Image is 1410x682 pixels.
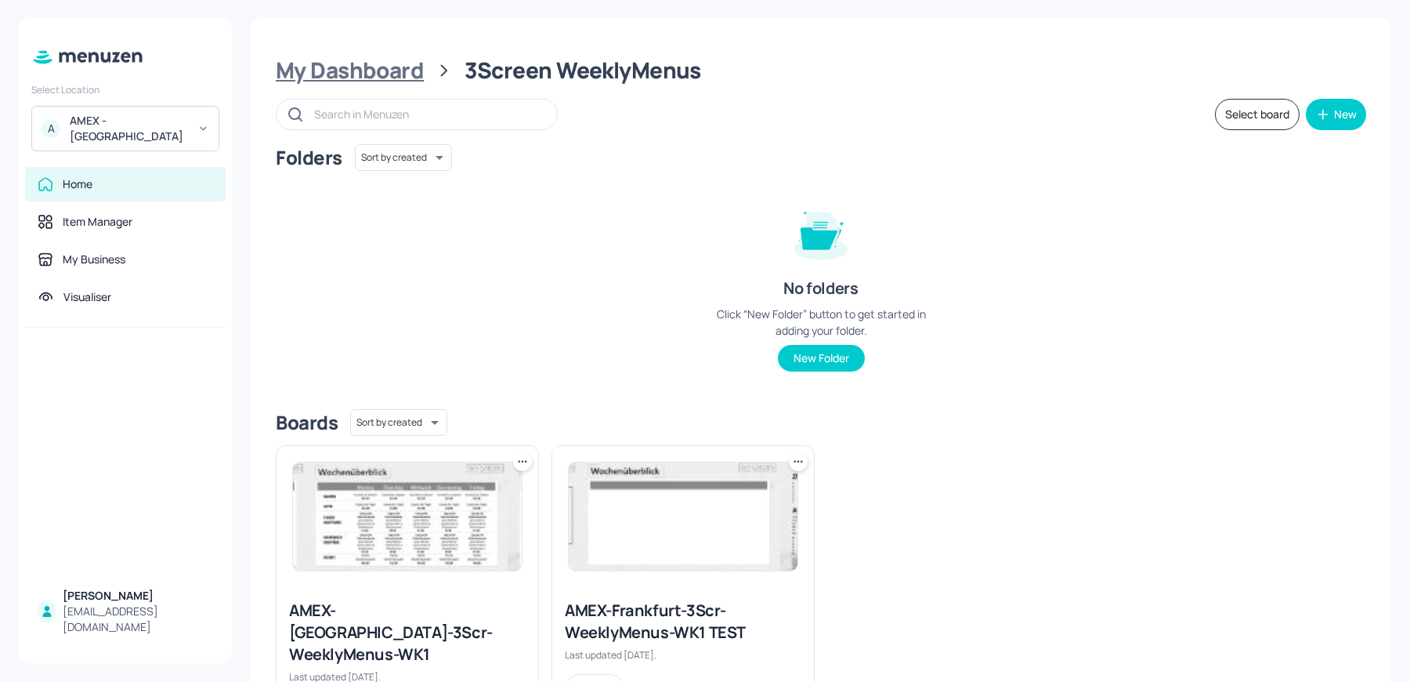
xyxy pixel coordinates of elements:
[782,193,860,271] img: folder-empty
[63,289,111,305] div: Visualiser
[465,56,701,85] div: 3Screen WeeklyMenus
[783,278,858,299] div: No folders
[276,56,424,85] div: My Dashboard
[565,648,801,662] div: Last updated [DATE].
[565,600,801,644] div: AMEX-Frankfurt-3Scr-WeeklyMenus-WK1 TEST
[778,345,865,372] button: New Folder
[1306,99,1366,130] button: New
[42,119,60,138] div: A
[276,145,342,170] div: Folders
[276,410,338,435] div: Boards
[314,103,541,125] input: Search in Menuzen
[70,113,188,144] div: AMEX - [GEOGRAPHIC_DATA]
[1215,99,1300,130] button: Select board
[1334,109,1357,120] div: New
[63,176,92,192] div: Home
[569,463,797,571] img: 2025-09-12-17576940849920st0gc3sfl2c.jpeg
[63,214,132,230] div: Item Manager
[63,252,125,267] div: My Business
[289,600,526,666] div: AMEX-[GEOGRAPHIC_DATA]-3Scr-WeeklyMenus-WK1
[31,83,219,96] div: Select Location
[355,142,452,173] div: Sort by created
[703,306,938,339] div: Click “New Folder” button to get started in adding your folder.
[63,588,213,604] div: [PERSON_NAME]
[293,463,522,571] img: 2025-09-12-17576911578574a0kt587zob.jpeg
[350,407,447,438] div: Sort by created
[63,604,213,635] div: [EMAIL_ADDRESS][DOMAIN_NAME]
